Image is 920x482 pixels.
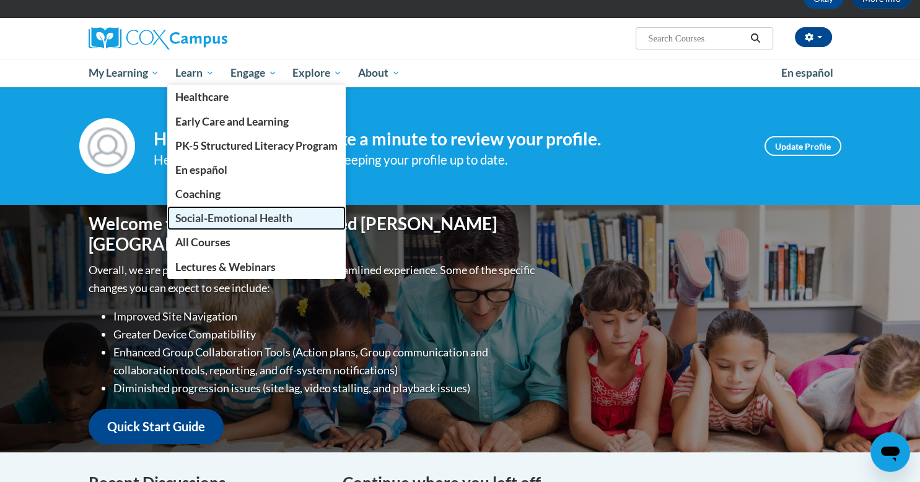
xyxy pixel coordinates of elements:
[358,66,400,80] span: About
[175,139,338,152] span: PK-5 Structured Literacy Program
[154,129,746,150] h4: Hi [PERSON_NAME]! Take a minute to review your profile.
[154,150,746,170] div: Help improve your experience by keeping your profile up to date.
[167,158,346,182] a: En español
[89,27,324,49] a: Cox Campus
[113,308,538,325] li: Improved Site Navigation
[167,110,346,134] a: Early Care and Learning
[167,134,346,158] a: PK-5 Structured Literacy Program
[89,213,538,255] h1: Welcome to the new and improved [PERSON_NAME][GEOGRAPHIC_DATA]
[175,212,292,225] span: Social-Emotional Health
[175,236,230,249] span: All Courses
[175,187,221,200] span: Coaching
[167,59,222,87] a: Learn
[89,261,538,297] p: Overall, we are proud to provide you with a more streamlined experience. Some of the specific cha...
[175,66,214,80] span: Learn
[292,66,342,80] span: Explore
[88,66,159,80] span: My Learning
[167,230,346,254] a: All Courses
[795,27,832,47] button: Account Settings
[222,59,285,87] a: Engage
[113,325,538,343] li: Greater Device Compatibility
[230,66,277,80] span: Engage
[175,260,276,273] span: Lectures & Webinars
[773,60,841,86] a: En español
[113,343,538,379] li: Enhanced Group Collaboration Tools (Action plans, Group communication and collaboration tools, re...
[764,136,841,156] a: Update Profile
[89,409,224,444] a: Quick Start Guide
[167,85,346,109] a: Healthcare
[167,255,346,279] a: Lectures & Webinars
[113,379,538,397] li: Diminished progression issues (site lag, video stalling, and playback issues)
[175,90,229,103] span: Healthcare
[89,27,227,49] img: Cox Campus
[167,206,346,230] a: Social-Emotional Health
[79,118,135,174] img: Profile Image
[350,59,408,87] a: About
[647,31,746,46] input: Search Courses
[167,182,346,206] a: Coaching
[175,115,289,128] span: Early Care and Learning
[70,59,851,87] div: Main menu
[284,59,350,87] a: Explore
[81,59,168,87] a: My Learning
[746,31,764,46] button: Search
[175,163,227,176] span: En español
[781,66,833,79] span: En español
[870,433,910,472] iframe: Button to launch messaging window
